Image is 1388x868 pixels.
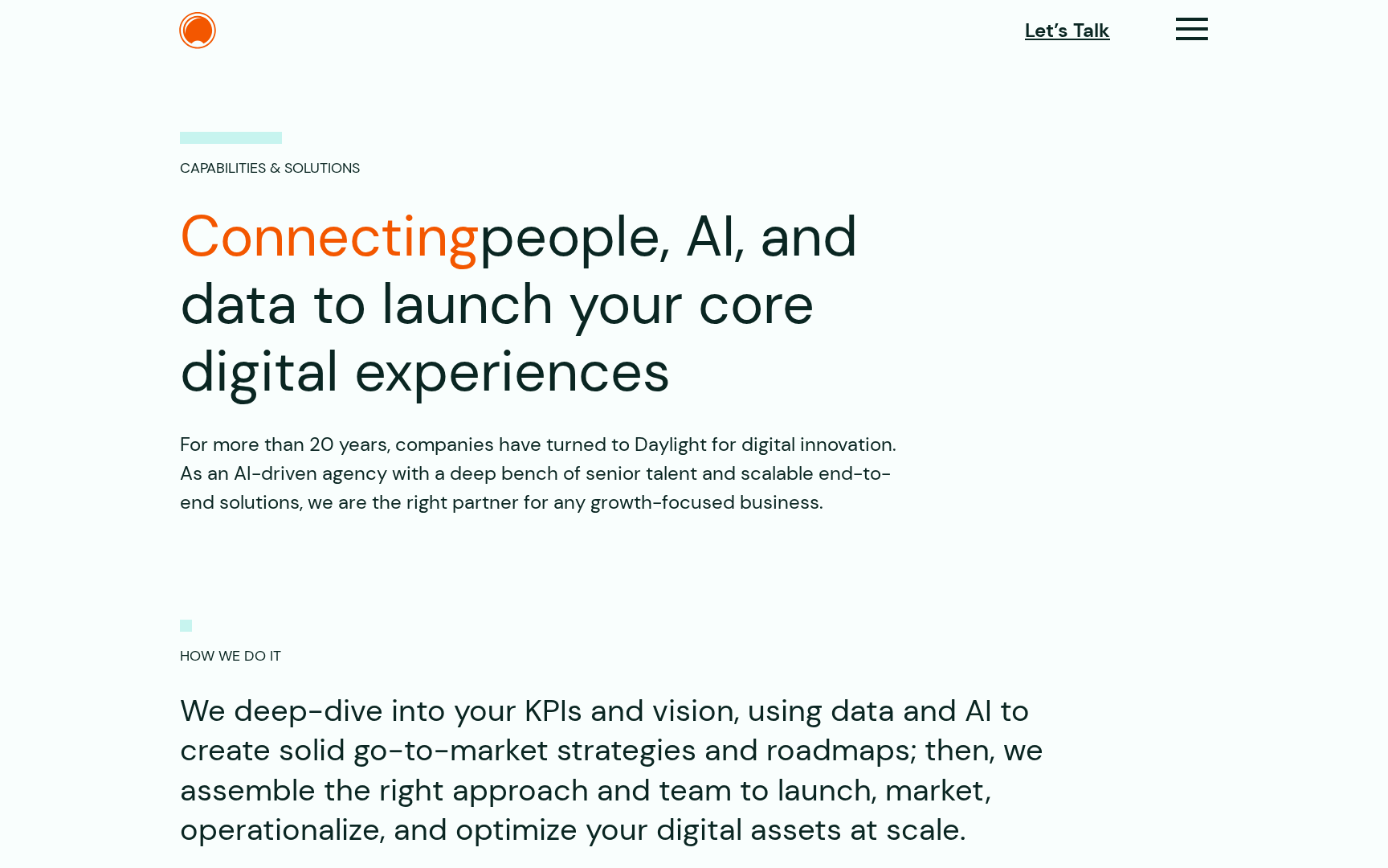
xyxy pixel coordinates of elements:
[180,691,1051,850] h2: We deep-dive into your KPIs and vision, using data and AI to create solid go-to-market strategies...
[180,200,480,273] span: Connecting
[180,620,281,667] p: HOW WE DO IT
[180,203,983,406] h1: people, AI, and data to launch your core digital experiences
[180,430,903,517] p: For more than 20 years, companies have turned to Daylight for digital innovation. As an AI-driven...
[180,132,360,179] p: Capabilities & Solutions
[1025,16,1110,45] a: Let’s Talk
[179,12,216,49] img: The Daylight Studio Logo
